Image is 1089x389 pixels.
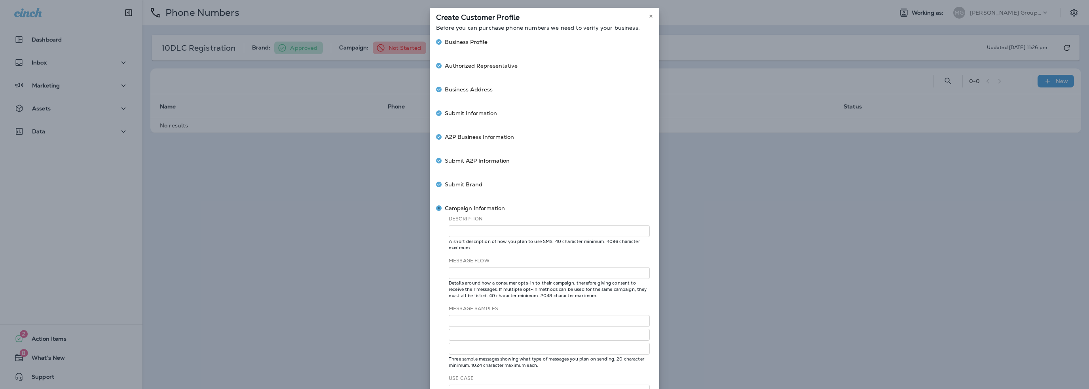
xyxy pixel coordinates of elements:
label: Message Flow [449,258,489,264]
span: Submit Information [445,109,497,117]
small: Details around how a consumer opts-in to their campaign, therefore giving consent to receive thei... [449,280,650,299]
div: Create Customer Profile [430,8,659,25]
small: Three sample messages showing what type of messages you plan on sending. 20 character minimum. 10... [449,356,650,368]
text: 8 [438,206,440,210]
label: Use Case [449,375,474,381]
label: Description [449,216,483,222]
button: Submit Brand [433,174,656,195]
button: Authorized Representative [433,55,656,76]
p: Before you can purchase phone numbers we need to verify your business. [436,25,653,31]
button: Business Profile [433,32,656,52]
small: A short description of how you plan to use SMS. 40 character minimum. 4096 character maximum. [449,238,650,251]
button: Campaign Information [433,198,656,218]
label: Message Samples [449,306,498,312]
button: Submit A2P Information [433,150,656,171]
span: Business Address [445,85,493,93]
span: Business Profile [445,38,488,46]
span: Submit Brand [445,180,482,188]
button: Submit Information [433,103,656,123]
span: Campaign Information [445,204,505,212]
span: Submit A2P Information [445,157,510,165]
button: A2P Business Information [433,127,656,147]
button: Business Address [433,79,656,100]
span: A2P Business Information [445,133,514,141]
span: Authorized Representative [445,62,518,70]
